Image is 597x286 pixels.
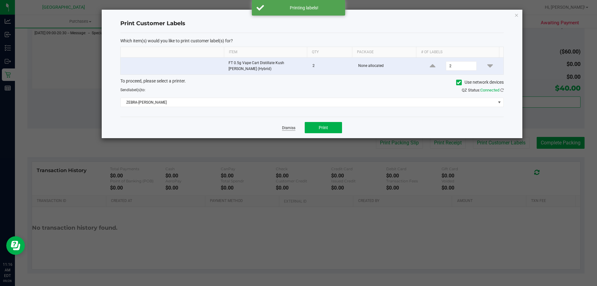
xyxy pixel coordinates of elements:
span: Connected [480,88,499,92]
th: Package [352,47,416,58]
th: Qty [307,47,352,58]
span: ZEBRA-[PERSON_NAME] [121,98,496,107]
span: label(s) [129,88,141,92]
th: Item [224,47,307,58]
div: To proceed, please select a printer. [116,78,508,87]
h4: Print Customer Labels [120,20,504,28]
td: 2 [309,58,354,74]
span: Print [319,125,328,130]
th: # of labels [416,47,499,58]
span: QZ Status: [462,88,504,92]
td: None allocated [354,58,419,74]
div: Printing labels! [267,5,340,11]
a: Dismiss [282,125,295,131]
iframe: Resource center [6,236,25,255]
td: FT 0.5g Vape Cart Distillate Kush [PERSON_NAME] (Hybrid) [225,58,309,74]
span: Send to: [120,88,146,92]
p: Which item(s) would you like to print customer label(s) for? [120,38,504,44]
label: Use network devices [456,79,504,86]
button: Print [305,122,342,133]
